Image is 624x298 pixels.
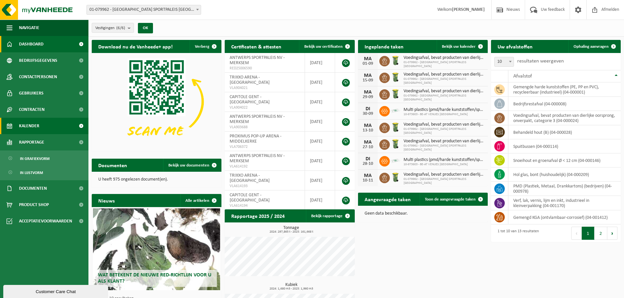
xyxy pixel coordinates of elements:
td: behandeld hout (B) (04-000028) [508,125,621,139]
h3: Tonnage [228,226,354,234]
button: 2 [595,227,607,240]
a: Bekijk uw documenten [163,159,221,172]
span: In grafiekvorm [20,152,49,165]
span: TRIXXO ARENA - [GEOGRAPHIC_DATA] [230,173,270,183]
td: [DATE] [305,171,335,190]
span: Toon de aangevraagde taken [425,197,476,202]
img: WB-0140-HPE-GN-50 [390,172,401,183]
td: bedrijfsrestafval (04-000008) [508,97,621,111]
div: MA [361,173,374,178]
div: 30-09 [361,112,374,116]
span: Voedingsafval, bevat producten van dierlijke oorsprong, onverpakt, categorie 3 [404,89,484,94]
span: VLA614194 [230,203,300,208]
span: Wat betekent de nieuwe RED-richtlijn voor u als klant? [98,272,211,284]
td: gemengde harde kunststoffen (PE, PP en PVC), recycleerbaar (industrieel) (04-000001) [508,82,621,97]
h2: Uw afvalstoffen [491,40,539,53]
td: verf, lak, vernis, lijm en inkt, industrieel in kleinverpakking (04-001170) [508,196,621,210]
a: Alle artikelen [180,194,221,207]
span: Contactpersonen [19,69,57,85]
h2: Download nu de Vanheede+ app! [92,40,179,53]
img: WB-0140-HPE-GN-50 [390,138,401,149]
div: MA [361,123,374,128]
button: 1 [582,227,595,240]
td: [DATE] [305,73,335,92]
td: [DATE] [305,112,335,131]
div: 1 tot 10 van 13 resultaten [494,226,539,240]
img: WB-0140-HPE-GN-50 [390,122,401,133]
a: In grafiekvorm [2,152,87,165]
div: DI [361,156,374,162]
a: Bekijk uw kalender [437,40,487,53]
img: WB-0140-HPE-GN-50 [390,55,401,66]
img: Download de VHEPlus App [92,53,221,150]
div: 29-09 [361,95,374,99]
span: 01-079962 - ANTWERPS SPORTPALEIS NV - MERKSEM [86,5,201,15]
div: MA [361,140,374,145]
span: Voedingsafval, bevat producten van dierlijke oorsprong, onverpakt, categorie 3 [404,122,484,127]
td: gemengd KGA (ontvlambaar-corrosief) (04-001412) [508,210,621,224]
div: 13-10 [361,128,374,133]
td: PMD (Plastiek, Metaal, Drankkartons) (bedrijven) (04-000978) [508,182,621,196]
div: MA [361,73,374,78]
span: TRIXXO ARENA - [GEOGRAPHIC_DATA] [230,75,270,85]
span: 01-079962 - [GEOGRAPHIC_DATA] SPORTPALEIS [GEOGRAPHIC_DATA] [404,177,484,185]
td: hol glas, bont (huishoudelijk) (04-000209) [508,167,621,182]
span: 10 [494,57,514,67]
span: VLA903688 [230,125,300,130]
span: 01-079962 - [GEOGRAPHIC_DATA] SPORTPALEIS [GEOGRAPHIC_DATA] [404,77,484,85]
span: Vestigingen [95,23,125,33]
td: [DATE] [305,190,335,210]
td: [DATE] [305,53,335,73]
span: In lijstvorm [20,167,43,179]
span: 01-079962 - ANTWERPS SPORTPALEIS NV - MERKSEM [87,5,201,14]
span: Afvalstof [513,74,532,79]
a: Bekijk uw certificaten [299,40,354,53]
span: Voedingsafval, bevat producten van dierlijke oorsprong, onverpakt, categorie 3 [404,55,484,61]
span: CAPITOLE GENT - [GEOGRAPHIC_DATA] [230,95,270,105]
div: 27-10 [361,145,374,149]
div: DI [361,106,374,112]
div: 10-11 [361,178,374,183]
img: WB-0140-HPE-GN-50 [390,72,401,83]
img: LP-SK-00500-LPE-16 [390,155,401,166]
span: Multi plastics (pmd/harde kunststoffen/spanbanden/eps/folie naturel/folie gemeng... [404,107,484,113]
span: Voedingsafval, bevat producten van dierlijke oorsprong, onverpakt, categorie 3 [404,72,484,77]
span: Navigatie [19,20,39,36]
a: Wat betekent de nieuwe RED-richtlijn voor u als klant? [93,208,220,290]
div: 15-09 [361,78,374,83]
button: OK [138,23,153,33]
span: 10 [495,57,514,66]
div: MA [361,90,374,95]
a: Toon de aangevraagde taken [420,193,487,206]
span: CAPITOLE GENT - [GEOGRAPHIC_DATA] [230,193,270,203]
td: [DATE] [305,131,335,151]
span: 01-079962 - [GEOGRAPHIC_DATA] SPORTPALEIS [GEOGRAPHIC_DATA] [404,144,484,152]
span: Documenten [19,180,47,197]
img: LP-SK-00500-LPE-16 [390,105,401,116]
h3: Kubiek [228,283,354,290]
span: Bekijk uw kalender [442,44,476,49]
count: (6/6) [116,26,125,30]
span: Kalender [19,118,39,134]
span: Product Shop [19,197,49,213]
a: Ophaling aanvragen [568,40,620,53]
span: Gebruikers [19,85,44,101]
td: [DATE] [305,151,335,171]
span: Multi plastics (pmd/harde kunststoffen/spanbanden/eps/folie naturel/folie gemeng... [404,157,484,163]
strong: [PERSON_NAME] [452,7,485,12]
span: VLA904022 [230,105,300,110]
span: 01-079962 - [GEOGRAPHIC_DATA] SPORTPALEIS [GEOGRAPHIC_DATA] [404,61,484,68]
span: RED25006590 [230,66,300,71]
p: U heeft 975 ongelezen document(en). [98,177,215,182]
a: Bekijk rapportage [306,209,354,222]
span: Dashboard [19,36,44,52]
span: ANTWERPS SPORTPALEIS NV - MERKSEM [230,114,285,124]
span: Bekijk uw certificaten [304,44,343,49]
span: VLA904021 [230,85,300,91]
iframe: chat widget [3,284,109,298]
td: snoeihout en groenafval Ø < 12 cm (04-000146) [508,153,621,167]
span: 2024: 1,680 m3 - 2025: 1,960 m3 [228,287,354,290]
h2: Nieuws [92,194,121,207]
span: 10-973603 - BE-AT VENUES [GEOGRAPHIC_DATA] [404,113,484,116]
